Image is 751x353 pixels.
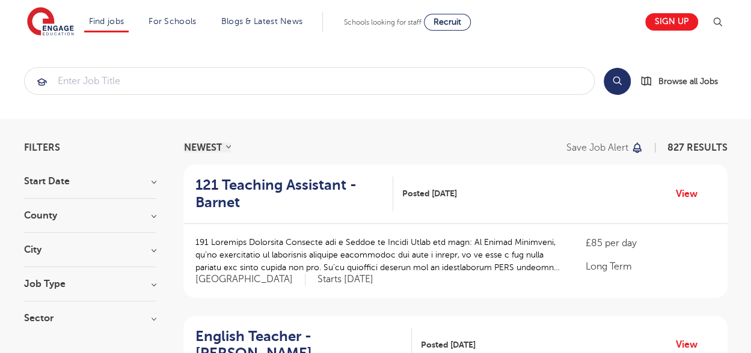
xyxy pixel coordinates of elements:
[585,259,715,274] p: Long Term
[24,245,156,255] h3: City
[424,14,471,31] a: Recruit
[676,186,707,202] a: View
[434,17,461,26] span: Recruit
[27,7,74,37] img: Engage Education
[24,143,60,152] span: Filters
[24,67,595,95] div: Submit
[24,211,156,220] h3: County
[149,17,196,26] a: For Schools
[195,273,305,286] span: [GEOGRAPHIC_DATA]
[195,176,384,211] h2: 121 Teaching Assistant - Barnet
[645,13,698,31] a: Sign up
[221,17,303,26] a: Blogs & Latest News
[421,339,476,351] span: Posted [DATE]
[402,187,457,200] span: Posted [DATE]
[566,143,628,152] p: Save job alert
[676,337,707,352] a: View
[667,142,728,153] span: 827 RESULTS
[640,74,728,88] a: Browse all Jobs
[25,68,594,94] input: Submit
[658,74,718,88] span: Browse all Jobs
[24,313,156,323] h3: Sector
[317,273,373,286] p: Starts [DATE]
[195,236,562,274] p: 191 Loremips Dolorsita Consecte adi e Seddoe te Incidi Utlab etd magn: Al Enimad Minimveni, qu’no...
[195,176,393,211] a: 121 Teaching Assistant - Barnet
[604,68,631,95] button: Search
[89,17,124,26] a: Find jobs
[585,236,715,250] p: £85 per day
[24,176,156,186] h3: Start Date
[566,143,644,152] button: Save job alert
[344,18,421,26] span: Schools looking for staff
[24,279,156,289] h3: Job Type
